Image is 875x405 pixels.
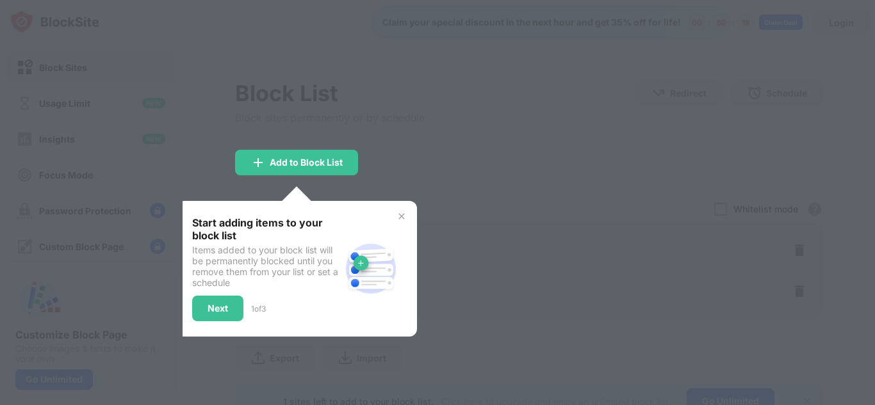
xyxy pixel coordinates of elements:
div: Add to Block List [270,157,343,168]
div: Items added to your block list will be permanently blocked until you remove them from your list o... [192,244,340,288]
img: block-site.svg [340,238,402,299]
div: 1 of 3 [251,304,266,314]
div: Next [208,303,228,314]
img: x-button.svg [397,211,407,221]
div: Start adding items to your block list [192,216,340,242]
